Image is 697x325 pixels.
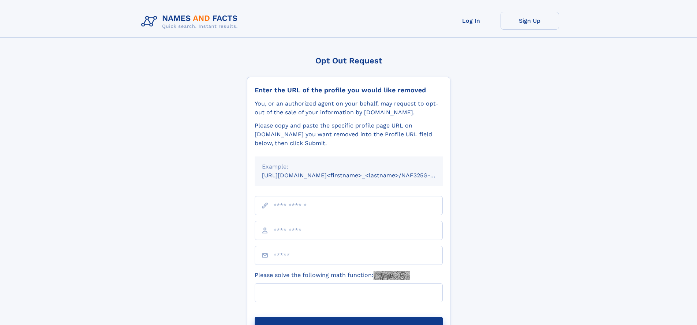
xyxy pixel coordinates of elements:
[262,162,435,171] div: Example:
[442,12,501,30] a: Log In
[255,121,443,148] div: Please copy and paste the specific profile page URL on [DOMAIN_NAME] you want removed into the Pr...
[262,172,457,179] small: [URL][DOMAIN_NAME]<firstname>_<lastname>/NAF325G-xxxxxxxx
[247,56,450,65] div: Opt Out Request
[501,12,559,30] a: Sign Up
[255,99,443,117] div: You, or an authorized agent on your behalf, may request to opt-out of the sale of your informatio...
[255,86,443,94] div: Enter the URL of the profile you would like removed
[138,12,244,32] img: Logo Names and Facts
[255,271,410,280] label: Please solve the following math function:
